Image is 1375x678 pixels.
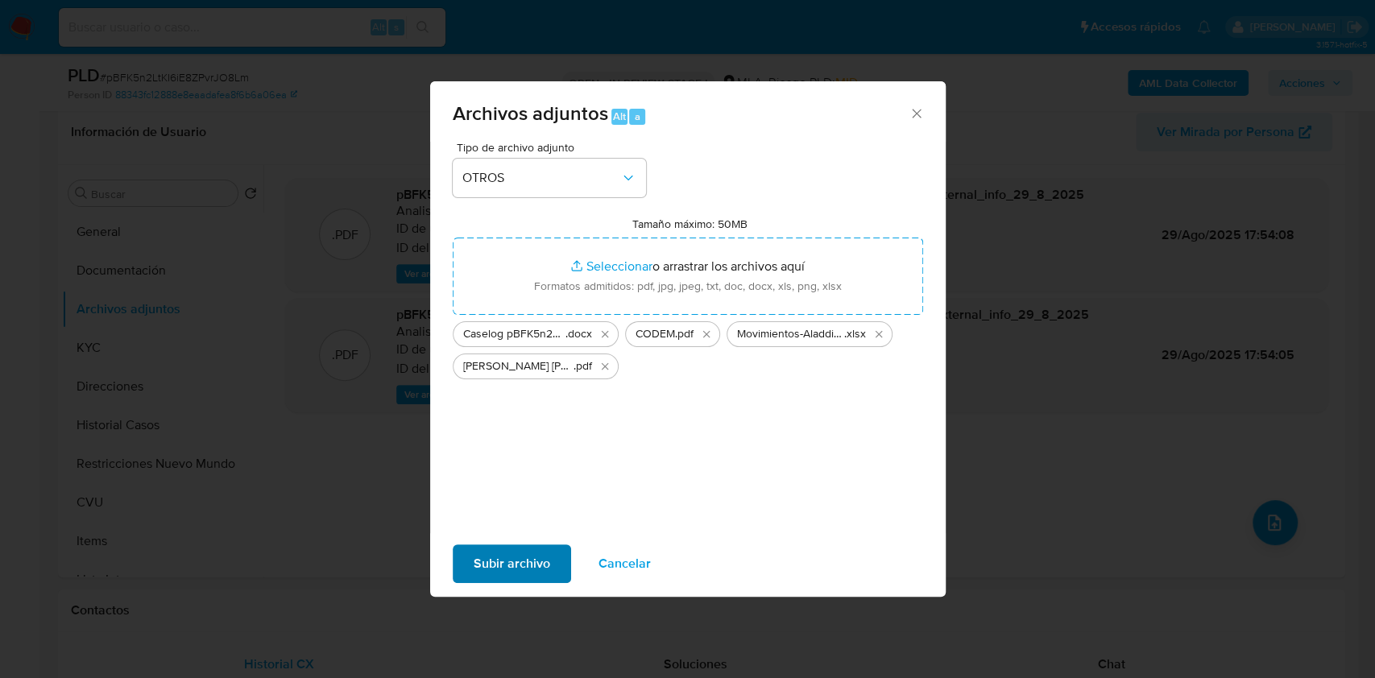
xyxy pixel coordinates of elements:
ul: Archivos seleccionados [453,315,923,379]
span: Cancelar [598,546,651,581]
button: Cancelar [578,544,672,583]
span: [PERSON_NAME] [PERSON_NAME] [463,358,574,374]
span: OTROS [462,170,620,186]
span: .pdf [675,326,694,342]
span: Tipo de archivo adjunto [457,142,650,153]
button: OTROS [453,159,646,197]
button: Subir archivo [453,544,571,583]
span: CODEM [636,326,675,342]
button: Eliminar Movimientos-Aladdin- Maria Juana Marangelli.xlsx [869,325,888,344]
button: Eliminar CODEM.pdf [697,325,716,344]
span: Alt [613,109,626,124]
span: .docx [565,326,592,342]
span: Movimientos-Aladdin- [PERSON_NAME] [737,326,844,342]
span: .xlsx [844,326,866,342]
span: .pdf [574,358,592,374]
button: Cerrar [909,105,923,120]
button: Eliminar NOSIS - MARANGELLI MARIA JUANA.pdf [595,357,615,376]
span: Subir archivo [474,546,550,581]
span: Caselog pBFK5n2LtKI6iE8ZPvrJO8Lm [463,326,565,342]
span: a [635,109,640,124]
label: Tamaño máximo: 50MB [632,217,748,231]
button: Eliminar Caselog pBFK5n2LtKI6iE8ZPvrJO8Lm.docx [595,325,615,344]
span: Archivos adjuntos [453,99,608,127]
